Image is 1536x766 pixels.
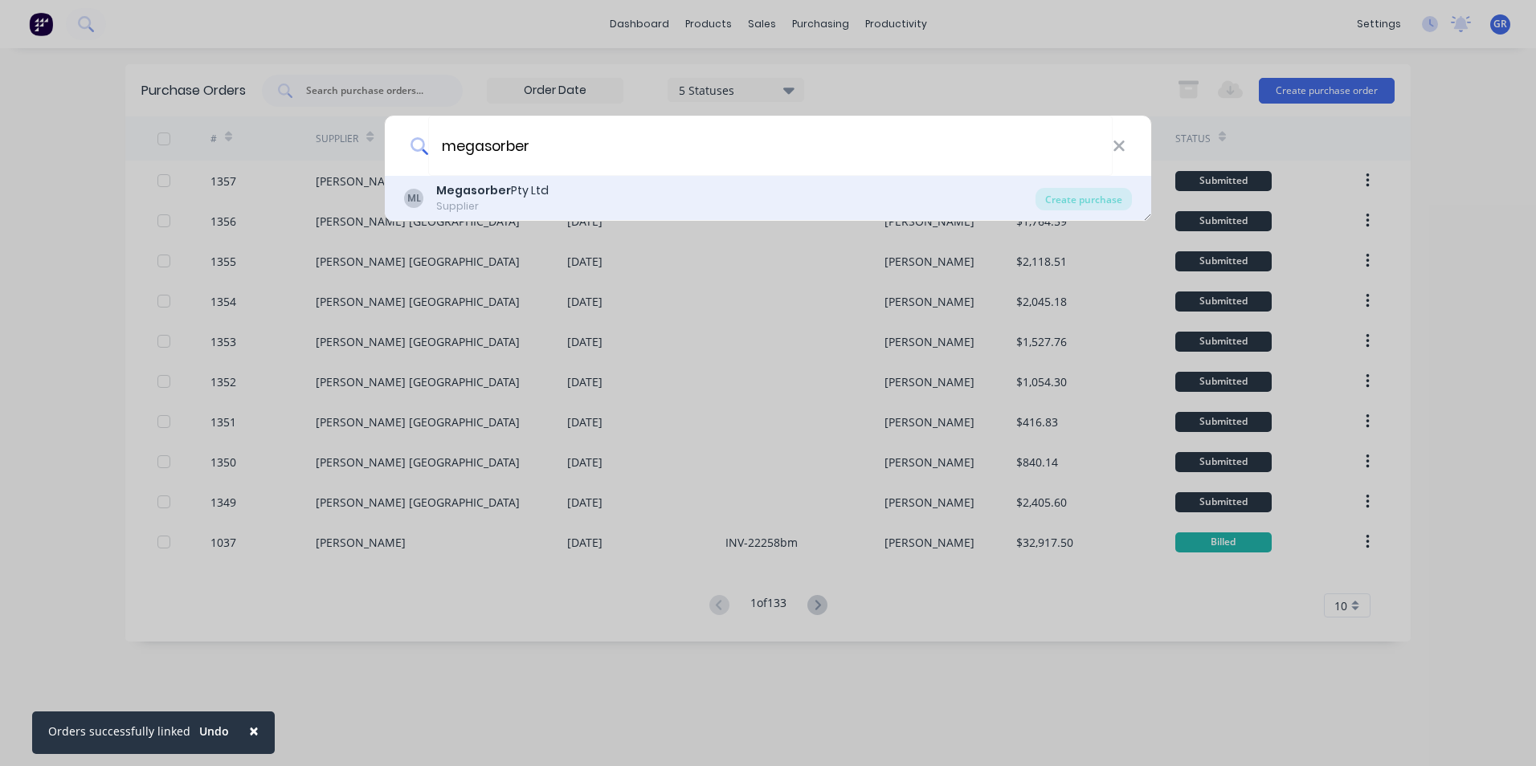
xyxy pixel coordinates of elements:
[436,182,549,199] div: Pty Ltd
[1036,188,1132,210] div: Create purchase
[436,182,511,198] b: Megasorber
[428,116,1113,176] input: Enter a supplier name to create a new order...
[249,719,259,742] span: ×
[233,711,275,750] button: Close
[48,723,190,740] div: Orders successfully linked
[190,719,238,744] button: Undo
[436,199,549,214] div: Supplier
[404,189,423,208] div: ML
